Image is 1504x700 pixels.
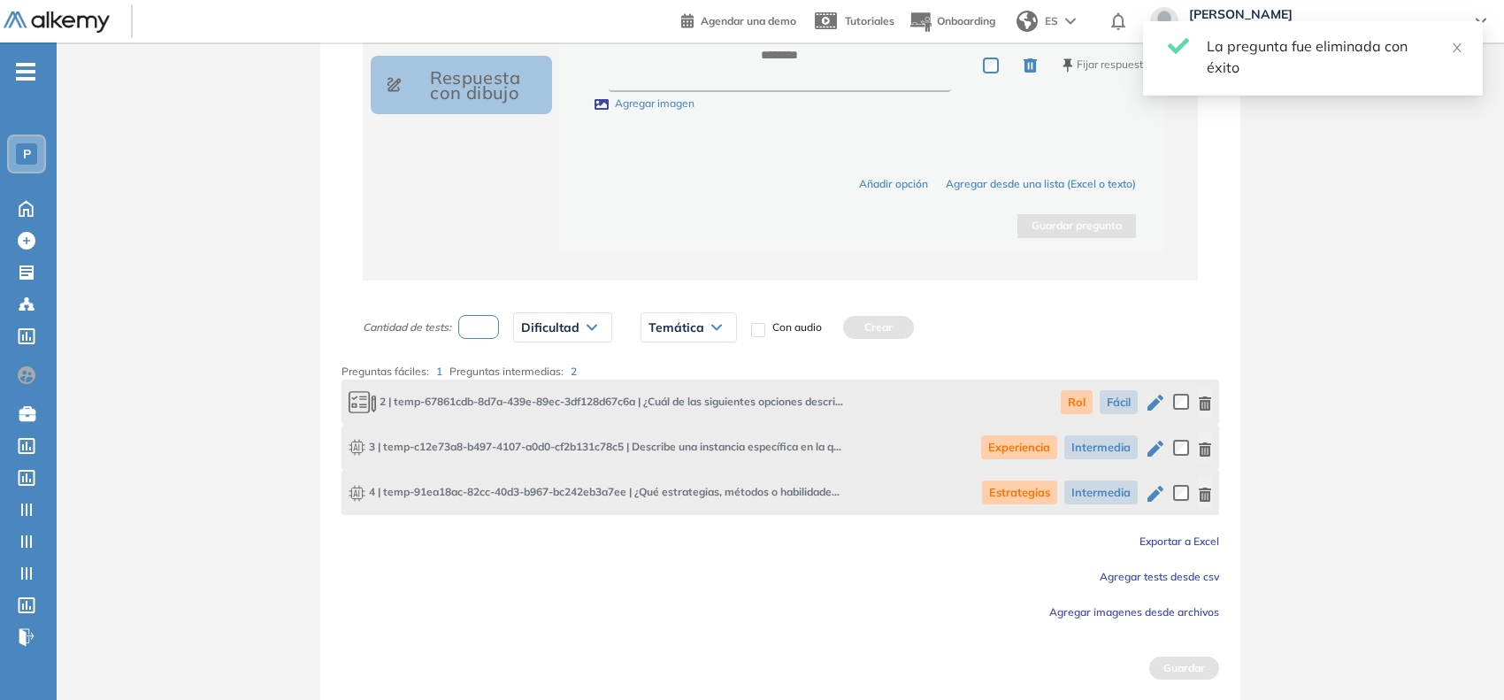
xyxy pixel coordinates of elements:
span: ¿Qué estrategias, métodos o habilidades docentes relacionadas a la Enseñanza utilizas en tu traba... [349,484,844,502]
div: La pregunta fue eliminada con éxito [1207,35,1462,78]
span: Onboarding [937,14,995,27]
img: Logo [4,12,110,34]
p: Preguntas intermedias: [449,364,584,380]
button: Guardar pregunta [1017,214,1136,238]
span: ¿Cuál de las siguientes opciones describe mejor tu rol con respecto a la enseñanza? [349,390,844,414]
span: Exportar a Excel [1140,535,1219,548]
button: Agregar imagenes desde archivos [1049,600,1219,621]
span: Rol [1061,390,1093,414]
i: - [16,70,35,73]
span: Estrategias [982,481,1057,504]
span: 1 [436,365,442,378]
button: Respuesta con dibujo [371,56,552,114]
button: Exportar a Excel [1140,529,1219,550]
button: Añadir opción [859,176,928,193]
span: Experiencia [981,435,1057,459]
span: Intermedia [1064,435,1138,459]
button: Crear [843,316,914,339]
button: Guardar [1149,657,1219,680]
button: Onboarding [909,3,995,41]
span: Describe una instancia específica en la que aplicaste la habilidad de Enseñanza en tu experiencia... [349,439,844,457]
span: Temática [648,320,704,335]
button: Fijar respuesta [1063,57,1149,73]
img: world [1017,11,1038,32]
span: 2 [571,365,577,378]
span: Agregar imagenes desde archivos [1049,605,1219,619]
span: P [23,147,31,161]
span: Fácil [1100,390,1138,414]
span: Agendar una demo [701,14,796,27]
span: [PERSON_NAME] [1189,7,1458,21]
button: Agregar tests desde csv [1100,565,1219,586]
a: Agendar una demo [681,9,796,30]
label: Agregar imagen [595,96,694,112]
span: Tutoriales [845,14,894,27]
span: Intermedia [1064,481,1138,504]
span: close [1451,42,1463,54]
span: Con audio [772,319,822,335]
img: arrow [1065,18,1076,25]
span: ES [1045,13,1058,29]
button: Agregar desde una lista (Excel o texto) [946,176,1136,193]
span: Dificultad [521,320,579,335]
span: Cantidad de tests: [363,319,451,335]
p: Preguntas fáciles: [341,364,449,380]
span: Agregar tests desde csv [1100,570,1219,583]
